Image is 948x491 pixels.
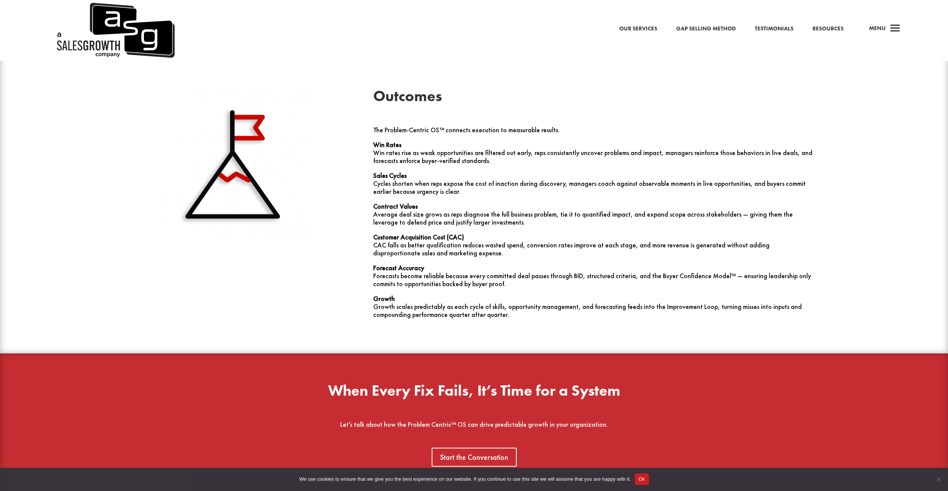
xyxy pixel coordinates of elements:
[134,421,814,429] p: Let’s talk about how the Problem Centric™ OS can drive predictable growth in your organization.
[373,295,814,319] p: Growth scales predictably as each cycle of skills, opportunity management, and forecasting feeds ...
[373,233,814,264] p: CAC falls as better qualification reduces wasted spend, conversion rates improve at each stage, a...
[635,474,649,485] button: Ok
[373,172,814,203] p: Cycles shorten when reps expose the cost of inaction during discovery, managers coach against obs...
[619,24,657,34] a: Our Services
[373,203,814,233] p: Average deal size grows as reps diagnose the full business problem, tie it to quantified impact, ...
[373,264,814,295] p: Forecasts become reliable because every committed deal passes through BID, structured criteria, a...
[373,233,464,241] strong: Customer Acquisition Cost (CAC)
[373,141,401,149] strong: Win Rates
[869,24,886,32] span: Menu
[373,89,814,108] h2: Outcomes
[299,475,631,483] span: We use cookies to ensure that we give you the best experience on our website. If you continue to ...
[373,141,814,172] p: Win rates rise as weak opportunities are filtered out early, reps consistently uncover problems a...
[373,202,418,211] strong: Contract Values
[373,171,407,180] strong: Sales Cycles
[755,24,793,34] a: Testimonials
[935,475,942,483] span: No
[159,89,311,241] img: Outcomes Shadow
[812,24,844,34] a: Resources
[888,21,903,36] span: a
[373,126,814,141] p: The Problem-Centric OS™ connects execution to measurable results.
[676,24,736,34] a: Gap Selling Method
[373,264,424,272] strong: Forecast Accuracy
[373,295,395,303] strong: Growth
[134,383,814,402] h2: When Every Fix Fails, It’s Time for a System
[432,448,517,467] a: Start the Conversation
